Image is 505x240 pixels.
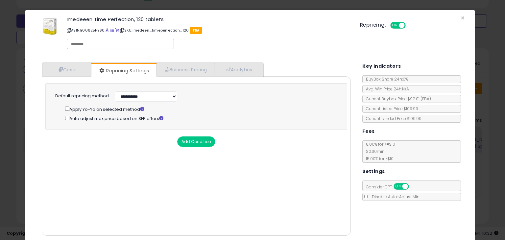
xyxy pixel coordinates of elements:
[363,184,418,190] span: Consider CPT:
[106,28,109,33] a: BuyBox page
[362,167,385,176] h5: Settings
[407,96,431,102] span: $92.01
[362,62,401,70] h5: Key Indicators
[67,25,350,36] p: ASIN: B00625F9S0 | SKU: imedeen_timeperfection_120
[421,96,431,102] span: ( FBA )
[115,28,119,33] a: Your listing only
[177,136,215,147] button: Add Condition
[362,127,375,135] h5: Fees
[363,116,421,121] span: Current Landed Price: $109.99
[461,13,465,23] span: ×
[363,141,395,161] span: 8.00 % for <= $10
[363,86,409,92] span: Avg. Win Price 24h: N/A
[156,63,214,76] a: Business Pricing
[67,17,350,22] h3: Imedeeen Time Perfection, 120 tablets
[408,184,419,189] span: OFF
[404,23,415,28] span: OFF
[363,96,431,102] span: Current Buybox Price:
[40,17,60,36] img: 41U-uwLbjPL._SL60_.jpg
[369,194,420,200] span: Disable Auto-Adjust Min
[363,156,394,161] span: 15.00 % for > $10
[110,28,114,33] a: All offer listings
[363,76,408,82] span: BuyBox Share 24h: 0%
[55,93,110,99] label: Default repricing method:
[42,63,91,76] a: Costs
[394,184,402,189] span: ON
[360,22,386,28] h5: Repricing:
[363,149,385,154] span: $0.30 min
[190,27,202,34] span: FBA
[363,106,418,111] span: Current Listed Price: $109.99
[91,64,156,77] a: Repricing Settings
[65,105,338,113] div: Apply Yo-Yo on selected method
[65,114,338,122] div: Auto adjust max price based on SFP offers
[391,23,399,28] span: ON
[214,63,263,76] a: Analytics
